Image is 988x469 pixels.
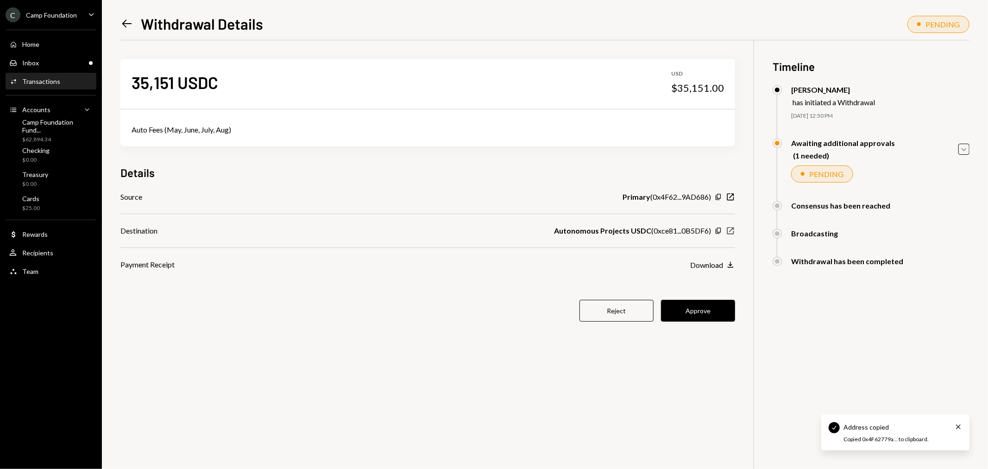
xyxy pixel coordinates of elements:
a: Accounts [6,101,96,118]
h3: Details [120,165,155,180]
b: Autonomous Projects USDC [554,225,651,236]
div: 35,151 USDC [132,72,218,93]
div: Cards [22,195,40,203]
div: $25.00 [22,204,40,212]
div: Home [22,40,39,48]
button: Reject [579,300,654,322]
div: Inbox [22,59,39,67]
div: PENDING [925,20,960,29]
div: Recipients [22,249,53,257]
div: USD [671,70,724,78]
div: Accounts [22,106,50,114]
div: ( 0x4F62...9AD686 ) [623,191,711,203]
div: C [6,7,20,22]
div: Destination [120,225,157,236]
div: $35,151.00 [671,82,724,95]
h1: Withdrawal Details [141,14,263,33]
div: Checking [22,146,50,154]
a: Checking$0.00 [6,144,96,166]
a: Treasury$0.00 [6,168,96,190]
div: ( 0xce81...0B5DF6 ) [554,225,711,236]
a: Cards$25.00 [6,192,96,214]
div: Consensus has been reached [791,201,890,210]
div: Download [690,260,723,269]
a: Inbox [6,54,96,71]
div: [PERSON_NAME] [791,85,875,94]
div: Address copied [843,422,889,432]
a: Recipients [6,244,96,261]
button: Download [690,260,735,270]
div: [DATE] 12:50 PM [791,112,969,120]
div: PENDING [809,170,843,178]
div: (1 needed) [793,151,895,160]
div: Transactions [22,77,60,85]
a: Camp Foundation Fund...$62,894.34 [6,120,96,142]
div: $62,894.34 [22,136,93,144]
div: Rewards [22,230,48,238]
button: Approve [661,300,735,322]
div: Auto Fees (May, June, July, Aug) [132,124,724,135]
a: Team [6,263,96,279]
b: Primary [623,191,650,203]
div: Payment Receipt [120,259,175,270]
div: Source [120,191,142,203]
div: Awaiting additional approvals [791,139,895,147]
div: Camp Foundation [26,11,77,19]
a: Home [6,36,96,52]
h3: Timeline [773,59,969,74]
div: Camp Foundation Fund... [22,118,93,134]
div: Treasury [22,171,48,178]
a: Rewards [6,226,96,242]
div: Withdrawal has been completed [791,257,903,266]
div: Broadcasting [791,229,838,238]
div: $0.00 [22,180,48,188]
a: Transactions [6,73,96,89]
div: has initiated a Withdrawal [793,98,875,107]
div: $0.00 [22,156,50,164]
div: Copied 0x4F62779a... to clipboard. [843,436,942,444]
div: Team [22,267,38,275]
